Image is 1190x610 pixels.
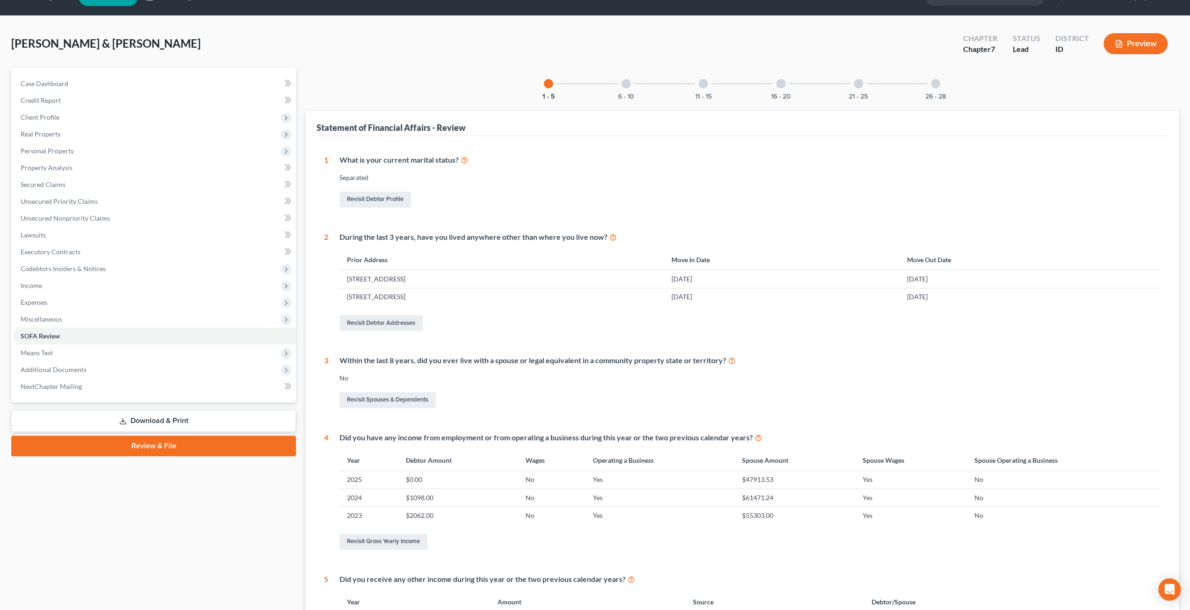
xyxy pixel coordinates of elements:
[21,180,65,188] span: Secured Claims
[518,507,585,524] td: No
[13,193,296,210] a: Unsecured Priority Claims
[339,451,398,471] th: Year
[324,155,328,209] div: 1
[21,298,47,306] span: Expenses
[13,210,296,227] a: Unsecured Nonpriority Claims
[339,507,398,524] td: 2023
[585,507,735,524] td: Yes
[21,315,62,323] span: Miscellaneous
[900,270,1160,288] td: [DATE]
[21,332,60,340] span: SOFA Review
[21,349,53,357] span: Means Test
[21,382,82,390] span: NextChapter Mailing
[339,373,1160,383] div: No
[13,159,296,176] a: Property Analysis
[339,355,1160,366] div: Within the last 8 years, did you ever live with a spouse or legal equivalent in a community prope...
[13,328,296,344] a: SOFA Review
[518,471,585,488] td: No
[21,265,106,273] span: Codebtors Insiders & Notices
[339,471,398,488] td: 2025
[21,113,59,121] span: Client Profile
[735,471,855,488] td: $47913.53
[21,147,74,155] span: Personal Property
[849,93,868,100] button: 21 - 25
[398,489,518,507] td: $1098.00
[339,270,664,288] td: [STREET_ADDRESS]
[339,534,427,550] a: Revisit Gross Yearly Income
[324,232,328,333] div: 2
[339,392,436,408] a: Revisit Spouses & Dependents
[1158,578,1181,601] div: Open Intercom Messenger
[518,489,585,507] td: No
[339,155,1160,165] div: What is your current marital status?
[339,432,1160,443] div: Did you have any income from employment or from operating a business during this year or the two ...
[1012,33,1040,44] div: Status
[21,231,46,239] span: Lawsuits
[966,507,1160,524] td: No
[398,471,518,488] td: $0.00
[855,471,966,488] td: Yes
[585,451,735,471] th: Operating a Business
[900,288,1160,306] td: [DATE]
[664,250,900,270] th: Move In Date
[339,489,398,507] td: 2024
[585,489,735,507] td: Yes
[324,432,328,552] div: 4
[11,36,201,50] span: [PERSON_NAME] & [PERSON_NAME]
[317,122,466,133] div: Statement of Financial Affairs - Review
[11,410,296,432] a: Download & Print
[963,44,997,55] div: Chapter
[900,250,1160,270] th: Move Out Date
[339,315,423,331] a: Revisit Debtor Addresses
[664,270,900,288] td: [DATE]
[585,471,735,488] td: Yes
[618,93,634,100] button: 6 - 10
[664,288,900,306] td: [DATE]
[13,244,296,260] a: Executory Contracts
[963,33,997,44] div: Chapter
[21,79,68,87] span: Case Dashboard
[21,214,110,222] span: Unsecured Nonpriority Claims
[695,93,712,100] button: 11 - 15
[735,507,855,524] td: $55303.00
[966,471,1160,488] td: No
[21,197,98,205] span: Unsecured Priority Claims
[21,164,72,172] span: Property Analysis
[13,378,296,395] a: NextChapter Mailing
[855,489,966,507] td: Yes
[1055,44,1089,55] div: ID
[21,366,87,373] span: Additional Documents
[339,173,1160,182] div: Separated
[966,451,1160,471] th: Spouse Operating a Business
[735,451,855,471] th: Spouse Amount
[966,489,1160,507] td: No
[21,281,42,289] span: Income
[339,192,411,208] a: Revisit Debtor Profile
[991,44,995,53] span: 7
[1103,33,1168,54] button: Preview
[13,75,296,92] a: Case Dashboard
[542,93,555,100] button: 1 - 5
[925,93,946,100] button: 26 - 28
[518,451,585,471] th: Wages
[339,250,664,270] th: Prior Address
[13,176,296,193] a: Secured Claims
[339,574,1160,585] div: Did you receive any other income during this year or the two previous calendar years?
[339,232,1160,243] div: During the last 3 years, have you lived anywhere other than where you live now?
[324,355,328,410] div: 3
[855,507,966,524] td: Yes
[1055,33,1089,44] div: District
[21,96,61,104] span: Credit Report
[11,436,296,456] a: Review & File
[21,248,80,256] span: Executory Contracts
[855,451,966,471] th: Spouse Wages
[13,227,296,244] a: Lawsuits
[398,451,518,471] th: Debtor Amount
[1012,44,1040,55] div: Lead
[771,93,791,100] button: 16 - 20
[398,507,518,524] td: $2062.00
[735,489,855,507] td: $61471.24
[13,92,296,109] a: Credit Report
[339,288,664,306] td: [STREET_ADDRESS]
[21,130,61,138] span: Real Property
